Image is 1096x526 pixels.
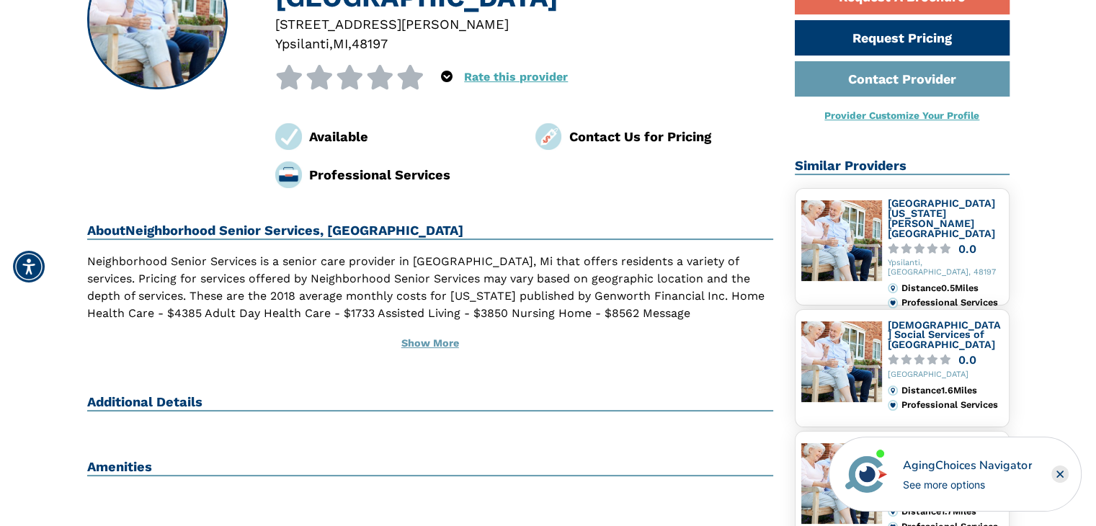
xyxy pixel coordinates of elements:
[275,14,773,34] div: [STREET_ADDRESS][PERSON_NAME]
[1051,465,1069,483] div: Close
[333,36,348,51] span: MI
[901,507,1002,517] div: Distance 1.7 Miles
[824,110,979,121] a: Provider Customize Your Profile
[441,65,453,89] div: Popover trigger
[901,298,1002,308] div: Professional Services
[888,298,898,308] img: primary.svg
[888,319,1001,350] a: [DEMOGRAPHIC_DATA] Social Services of [GEOGRAPHIC_DATA]
[958,244,976,254] div: 0.0
[888,370,1003,380] div: [GEOGRAPHIC_DATA]
[901,385,1002,396] div: Distance 1.6 Miles
[309,165,514,184] div: Professional Services
[348,36,352,51] span: ,
[795,20,1010,55] a: Request Pricing
[888,385,898,396] img: distance.svg
[901,283,1002,293] div: Distance 0.5 Miles
[87,328,774,360] button: Show More
[888,507,898,517] img: distance.svg
[13,251,45,282] div: Accessibility Menu
[87,223,774,240] h2: About Neighborhood Senior Services, [GEOGRAPHIC_DATA]
[795,61,1010,97] a: Contact Provider
[888,197,995,239] a: [GEOGRAPHIC_DATA][US_STATE] [PERSON_NAME][GEOGRAPHIC_DATA]
[888,259,1003,277] div: Ypsilanti, [GEOGRAPHIC_DATA], 48197
[903,457,1032,474] div: AgingChoices Navigator
[464,70,568,84] a: Rate this provider
[888,283,898,293] img: distance.svg
[87,459,774,476] h2: Amenities
[569,127,773,146] div: Contact Us for Pricing
[958,355,976,365] div: 0.0
[901,400,1002,410] div: Professional Services
[888,355,1003,365] a: 0.0
[842,450,891,499] img: avatar
[903,477,1032,492] div: See more options
[795,158,1010,175] h2: Similar Providers
[87,253,774,339] p: Neighborhood Senior Services is a senior care provider in [GEOGRAPHIC_DATA], Mi that offers resid...
[888,244,1003,254] a: 0.0
[888,400,898,410] img: primary.svg
[309,127,514,146] div: Available
[275,36,329,51] span: Ypsilanti
[87,394,774,411] h2: Additional Details
[329,36,333,51] span: ,
[352,34,388,53] div: 48197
